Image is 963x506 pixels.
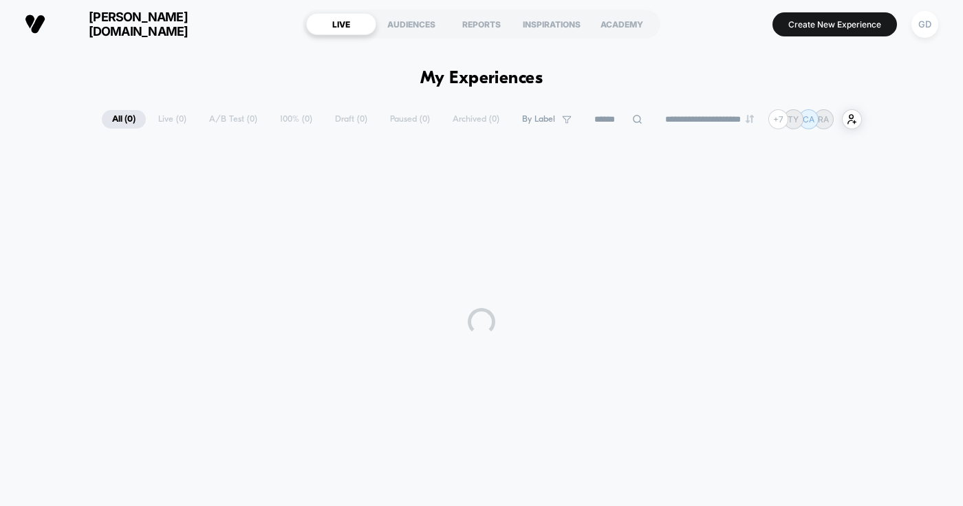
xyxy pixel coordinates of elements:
[522,114,555,124] span: By Label
[803,114,814,124] p: CA
[21,9,225,39] button: [PERSON_NAME][DOMAIN_NAME]
[788,114,799,124] p: TY
[772,12,897,36] button: Create New Experience
[517,13,587,35] div: INSPIRATIONS
[446,13,517,35] div: REPORTS
[376,13,446,35] div: AUDIENCES
[818,114,829,124] p: RA
[587,13,657,35] div: ACADEMY
[56,10,221,38] span: [PERSON_NAME][DOMAIN_NAME]
[907,10,942,38] button: GD
[102,110,146,129] span: All ( 0 )
[25,14,45,34] img: Visually logo
[420,69,543,89] h1: My Experiences
[306,13,376,35] div: LIVE
[768,109,788,129] div: + 7
[911,11,938,38] div: GD
[746,115,754,123] img: end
